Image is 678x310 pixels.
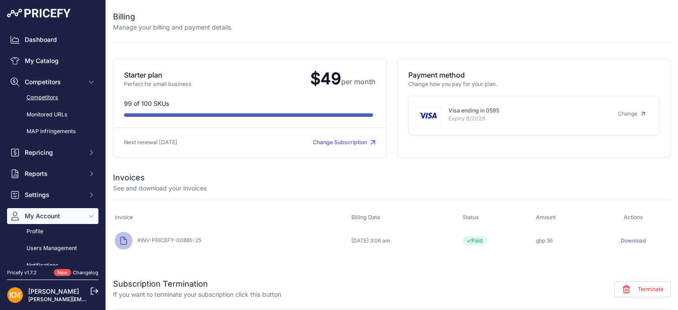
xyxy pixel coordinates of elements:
[351,214,380,220] span: Billing Data
[124,80,303,89] p: Perfect for small business
[624,214,643,220] span: Actions
[611,107,652,121] a: Change
[638,286,663,293] span: Terminate
[536,237,594,244] div: gbp 36
[28,288,79,295] a: [PERSON_NAME]
[7,53,98,69] a: My Catalog
[408,80,660,89] p: Change how you pay for your plan.
[73,269,98,276] a: Changelog
[614,281,671,297] button: Terminate
[7,269,37,276] div: Pricefy v1.7.2
[7,107,98,123] a: Monitored URLs
[408,70,660,80] p: Payment method
[25,190,83,199] span: Settings
[448,115,604,123] p: Expiry 8/2028
[124,138,250,147] p: Next renewal [DATE]
[341,77,376,86] span: per month
[463,236,487,245] span: Paid
[7,208,98,224] button: My Account
[351,237,459,244] div: [DATE] 3:06 am
[7,187,98,203] button: Settings
[28,296,208,303] a: [PERSON_NAME][EMAIL_ADDRESS][PERSON_NAME][DOMAIN_NAME]
[25,148,83,157] span: Repricing
[313,139,376,146] a: Change Subscription
[463,214,479,220] span: Status
[54,269,71,276] span: New
[7,9,71,18] img: Pricefy Logo
[25,169,83,178] span: Reports
[113,11,233,23] h2: Billing
[124,99,376,108] p: 99 of 100 SKUs
[113,23,233,32] p: Manage your billing and payment details.
[448,107,604,115] p: Visa ending in 0595
[113,290,281,299] p: If you want to terminate your subscription click this button
[536,214,556,220] span: Amount
[7,74,98,90] button: Competitors
[7,145,98,161] button: Repricing
[124,70,303,80] p: Starter plan
[113,172,145,184] h2: Invoices
[7,241,98,256] a: Users Management
[113,184,207,193] p: See and download your invoices
[621,237,646,244] a: Download
[25,78,83,86] span: Competitors
[115,214,133,220] span: Invoice
[7,90,98,105] a: Competitors
[7,258,98,273] a: Notifications
[25,212,83,220] span: My Account
[134,237,201,243] span: #INV-PRICEFY-00885-25
[7,32,98,48] a: Dashboard
[7,224,98,239] a: Profile
[7,166,98,182] button: Reports
[113,278,281,290] h2: Subscription Termination
[303,69,376,88] span: $49
[7,124,98,139] a: MAP infringements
